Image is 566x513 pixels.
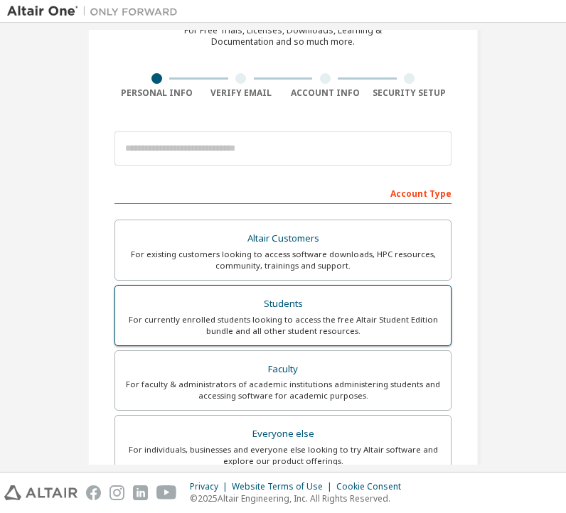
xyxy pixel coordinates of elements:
[124,314,442,337] div: For currently enrolled students looking to access the free Altair Student Edition bundle and all ...
[114,87,199,99] div: Personal Info
[124,294,442,314] div: Students
[190,492,410,504] p: © 2025 Altair Engineering, Inc. All Rights Reserved.
[232,481,336,492] div: Website Terms of Use
[7,4,185,18] img: Altair One
[283,87,368,99] div: Account Info
[190,481,232,492] div: Privacy
[86,485,101,500] img: facebook.svg
[184,25,382,48] div: For Free Trials, Licenses, Downloads, Learning & Documentation and so much more.
[124,444,442,467] div: For individuals, businesses and everyone else looking to try Altair software and explore our prod...
[124,229,442,249] div: Altair Customers
[199,87,284,99] div: Verify Email
[133,485,148,500] img: linkedin.svg
[114,181,452,204] div: Account Type
[4,485,78,500] img: altair_logo.svg
[110,485,124,500] img: instagram.svg
[368,87,452,99] div: Security Setup
[336,481,410,492] div: Cookie Consent
[124,249,442,271] div: For existing customers looking to access software downloads, HPC resources, community, trainings ...
[156,485,177,500] img: youtube.svg
[124,360,442,379] div: Faculty
[124,424,442,444] div: Everyone else
[124,379,442,401] div: For faculty & administrators of academic institutions administering students and accessing softwa...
